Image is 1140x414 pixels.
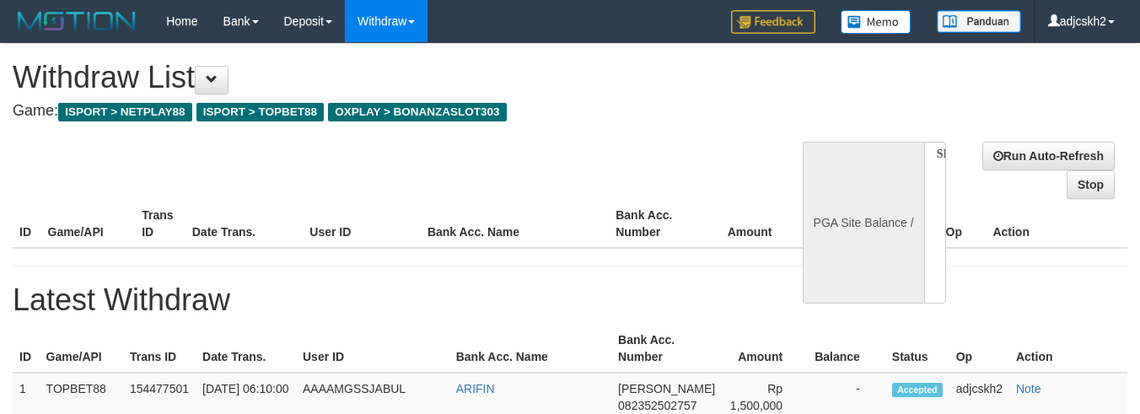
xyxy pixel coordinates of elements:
th: Amount [723,325,808,373]
th: Amount [703,200,798,248]
th: Game/API [41,200,136,248]
h1: Withdraw List [13,61,743,94]
th: Action [1009,325,1127,373]
img: Button%20Memo.svg [841,10,911,34]
th: User ID [303,200,421,248]
h4: Game: [13,103,743,120]
th: Balance [808,325,885,373]
h1: Latest Withdraw [13,283,1127,317]
img: MOTION_logo.png [13,8,141,34]
span: ISPORT > TOPBET88 [196,103,324,121]
th: Date Trans. [196,325,296,373]
th: Trans ID [135,200,186,248]
div: PGA Site Balance / [803,142,924,304]
span: [PERSON_NAME] [618,382,715,395]
a: Stop [1067,170,1115,199]
th: Action [986,200,1127,248]
a: Note [1016,382,1041,395]
th: Bank Acc. Number [609,200,703,248]
img: panduan.png [937,10,1021,33]
th: Bank Acc. Name [449,325,611,373]
th: Balance [798,200,884,248]
th: Trans ID [123,325,196,373]
a: Run Auto-Refresh [982,142,1115,170]
th: Date Trans. [186,200,304,248]
th: ID [13,200,41,248]
a: ARIFIN [456,382,495,395]
th: Game/API [40,325,123,373]
th: Status [885,325,949,373]
img: Feedback.jpg [731,10,815,34]
span: 082352502757 [618,399,696,412]
th: ID [13,325,40,373]
th: Bank Acc. Name [421,200,609,248]
span: Accepted [892,383,943,397]
th: Op [939,200,987,248]
th: User ID [296,325,449,373]
th: Bank Acc. Number [611,325,723,373]
span: ISPORT > NETPLAY88 [58,103,192,121]
th: Op [949,325,1009,373]
span: OXPLAY > BONANZASLOT303 [328,103,507,121]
